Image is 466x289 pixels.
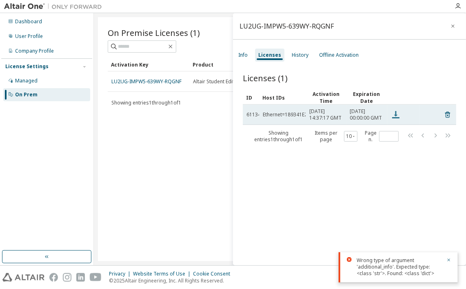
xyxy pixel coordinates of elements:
[193,78,242,85] span: Altair Student Edition
[109,271,133,277] div: Privacy
[346,133,355,140] button: 10
[15,33,43,40] div: User Profile
[238,52,248,58] div: Info
[365,130,399,143] span: Page n.
[193,271,235,277] div: Cookie Consent
[133,271,193,277] div: Website Terms of Use
[357,257,442,277] div: Wrong type of argument 'additional_info'. Expected type: <class 'str'>. Found: <class 'dict'>
[111,58,186,71] div: Activation Key
[49,273,58,282] img: facebook.svg
[15,91,38,98] div: On Prem
[246,111,261,118] span: 61134
[111,78,182,85] a: LU2UG-IMPW5-639WY-RQGNF
[90,273,102,282] img: youtube.svg
[262,91,302,104] div: Host IDs
[350,108,384,121] span: [DATE] 00:00:00 GMT
[243,72,288,84] span: Licenses (1)
[311,130,357,143] span: Items per page
[15,48,54,54] div: Company Profile
[319,52,359,58] div: Offline Activation
[109,277,235,284] p: © 2025 Altair Engineering, Inc. All Rights Reserved.
[76,273,85,282] img: linkedin.svg
[15,78,38,84] div: Managed
[108,27,200,38] span: On Premise Licenses (1)
[309,91,343,104] div: Activation Time
[309,108,343,121] span: [DATE] 14:37:17 GMT
[2,273,44,282] img: altair_logo.svg
[350,91,384,104] div: Expiration Date
[263,111,377,118] div: Ethernet=189341E27ACA,Ethernet=189341E27ACE
[240,23,334,29] div: LU2UG-IMPW5-639WY-RQGNF
[258,52,281,58] div: Licenses
[5,63,49,70] div: License Settings
[111,99,181,106] span: Showing entries 1 through 1 of 1
[292,52,308,58] div: History
[15,18,42,25] div: Dashboard
[254,129,303,143] span: Showing entries 1 through 1 of 1
[4,2,106,11] img: Altair One
[63,273,71,282] img: instagram.svg
[246,91,256,104] div: ID
[193,58,268,71] div: Product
